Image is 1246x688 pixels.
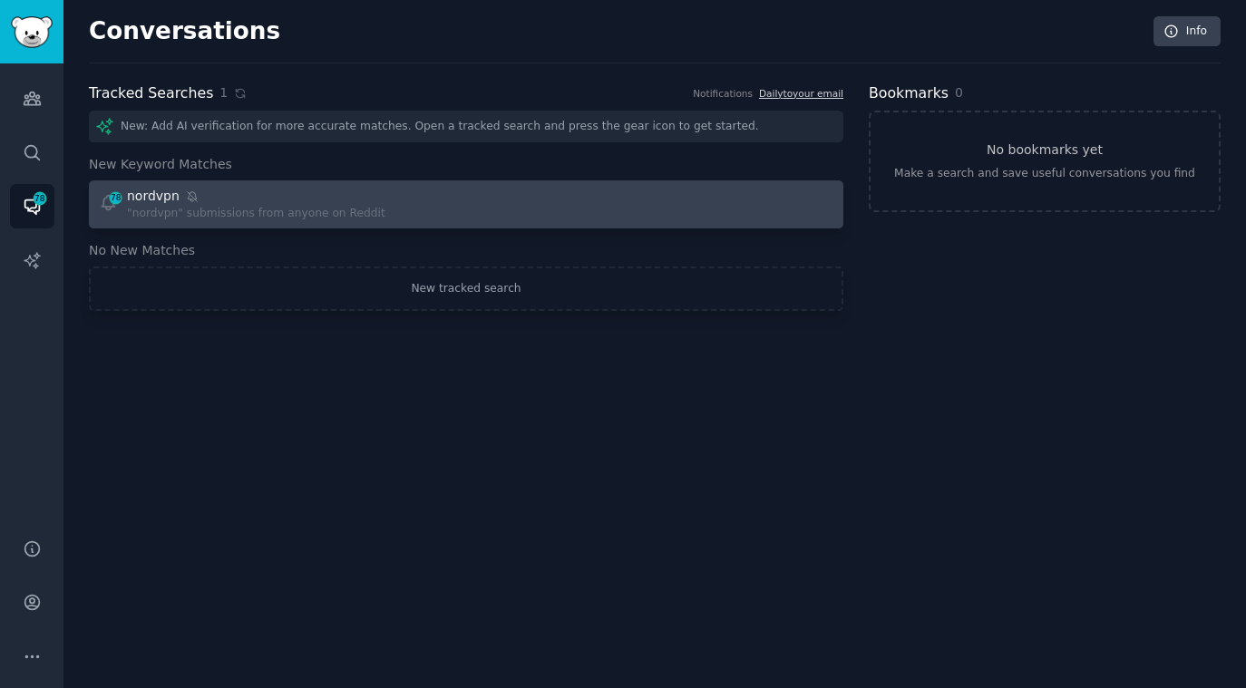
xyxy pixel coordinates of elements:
[759,88,843,99] a: Dailytoyour email
[955,85,963,100] span: 0
[869,111,1221,212] a: No bookmarks yetMake a search and save useful conversations you find
[89,111,843,142] div: New: Add AI verification for more accurate matches. Open a tracked search and press the gear icon...
[89,180,843,228] a: 78nordvpn"nordvpn" submissions from anyone on Reddit
[32,192,48,205] span: 78
[1154,16,1221,47] a: Info
[693,87,753,100] div: Notifications
[127,187,180,206] div: nordvpn
[894,166,1195,182] div: Make a search and save useful conversations you find
[987,141,1103,160] h3: No bookmarks yet
[11,16,53,48] img: GummySearch logo
[89,155,232,174] span: New Keyword Matches
[108,191,124,204] span: 78
[10,184,54,228] a: 78
[89,82,213,105] h2: Tracked Searches
[219,83,228,102] span: 1
[127,206,385,222] div: "nordvpn" submissions from anyone on Reddit
[89,241,195,260] span: No New Matches
[89,17,280,46] h2: Conversations
[869,82,949,105] h2: Bookmarks
[89,266,843,312] a: New tracked search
